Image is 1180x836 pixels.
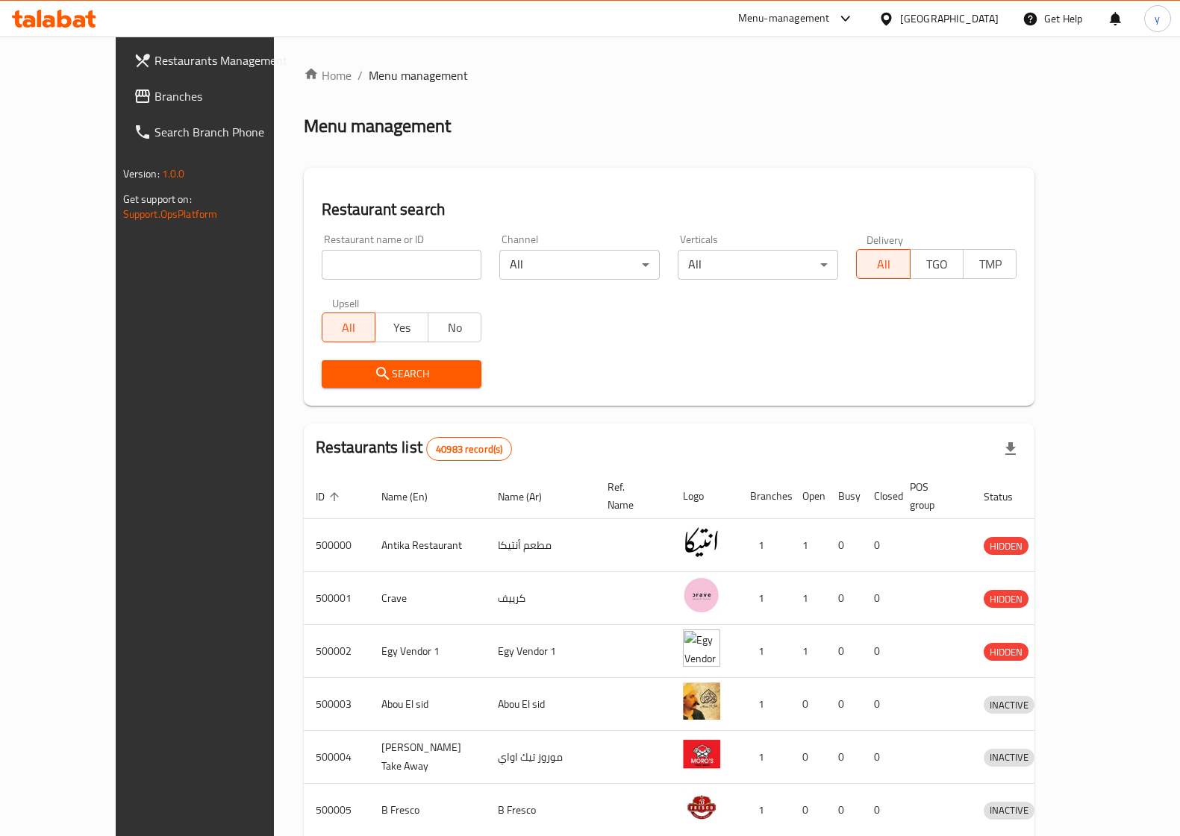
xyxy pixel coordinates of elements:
div: Total records count [426,437,512,461]
span: TMP [970,254,1011,275]
div: [GEOGRAPHIC_DATA] [900,10,999,27]
span: INACTIVE [984,697,1034,714]
img: Abou El sid [683,682,720,720]
span: HIDDEN [984,538,1028,555]
td: 1 [738,678,790,731]
td: Crave [369,572,486,625]
input: Search for restaurant name or ID.. [322,250,482,280]
td: 1 [738,731,790,784]
span: 40983 record(s) [427,442,511,456]
td: 0 [862,625,898,678]
span: INACTIVE [984,749,1034,766]
a: Branches [122,78,313,114]
td: 1 [738,519,790,572]
button: Yes [375,312,428,342]
span: ID [316,488,344,506]
button: TMP [963,249,1017,279]
div: Export file [993,431,1028,467]
td: Abou El sid [369,678,486,731]
span: HIDDEN [984,591,1028,608]
span: Restaurants Management [154,51,301,69]
h2: Menu management [304,114,451,138]
img: B Fresco [683,788,720,826]
div: All [678,250,838,280]
button: All [322,312,375,342]
span: Search Branch Phone [154,123,301,141]
td: 1 [790,519,826,572]
span: HIDDEN [984,644,1028,661]
td: 500003 [304,678,369,731]
button: Search [322,360,482,388]
a: Home [304,66,352,84]
div: INACTIVE [984,802,1034,820]
th: Branches [738,474,790,519]
div: Menu-management [738,10,830,28]
td: 0 [826,678,862,731]
div: HIDDEN [984,590,1028,608]
td: Antika Restaurant [369,519,486,572]
div: HIDDEN [984,537,1028,555]
th: Busy [826,474,862,519]
td: 0 [862,519,898,572]
h2: Restaurants list [316,436,513,461]
td: كرييف [486,572,596,625]
td: 0 [862,572,898,625]
a: Search Branch Phone [122,114,313,150]
th: Logo [671,474,738,519]
span: No [434,317,475,339]
button: All [856,249,910,279]
span: Search [334,365,470,383]
td: [PERSON_NAME] Take Away [369,731,486,784]
span: All [328,317,369,339]
td: 0 [826,519,862,572]
span: TGO [917,254,958,275]
h2: Restaurant search [322,198,1017,221]
td: 0 [826,625,862,678]
button: TGO [910,249,964,279]
td: Egy Vendor 1 [486,625,596,678]
div: All [499,250,660,280]
span: All [863,254,904,275]
img: Crave [683,576,720,614]
nav: breadcrumb [304,66,1035,84]
span: INACTIVE [984,802,1034,819]
td: 1 [790,625,826,678]
th: Closed [862,474,898,519]
label: Delivery [867,234,904,245]
a: Restaurants Management [122,43,313,78]
td: 1 [738,625,790,678]
td: 1 [790,572,826,625]
span: Ref. Name [608,478,653,514]
td: 500001 [304,572,369,625]
td: 0 [826,731,862,784]
span: Name (En) [381,488,447,506]
span: Status [984,488,1032,506]
span: 1.0.0 [162,164,185,183]
div: HIDDEN [984,643,1028,661]
td: 0 [790,678,826,731]
span: Yes [381,317,422,339]
button: No [428,312,481,342]
td: 0 [790,731,826,784]
th: Open [790,474,826,519]
td: 500002 [304,625,369,678]
td: موروز تيك اواي [486,731,596,784]
img: Egy Vendor 1 [683,629,720,667]
td: 1 [738,572,790,625]
span: Name (Ar) [498,488,561,506]
td: مطعم أنتيكا [486,519,596,572]
img: Antika Restaurant [683,524,720,561]
span: y [1155,10,1160,27]
label: Upsell [332,298,360,308]
span: POS group [910,478,954,514]
span: Get support on: [123,189,192,209]
td: 0 [862,678,898,731]
div: INACTIVE [984,696,1034,714]
td: 500004 [304,731,369,784]
div: INACTIVE [984,749,1034,767]
img: Moro's Take Away [683,735,720,773]
li: / [358,66,363,84]
td: 500000 [304,519,369,572]
a: Support.OpsPlatform [123,204,218,224]
span: Menu management [369,66,468,84]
